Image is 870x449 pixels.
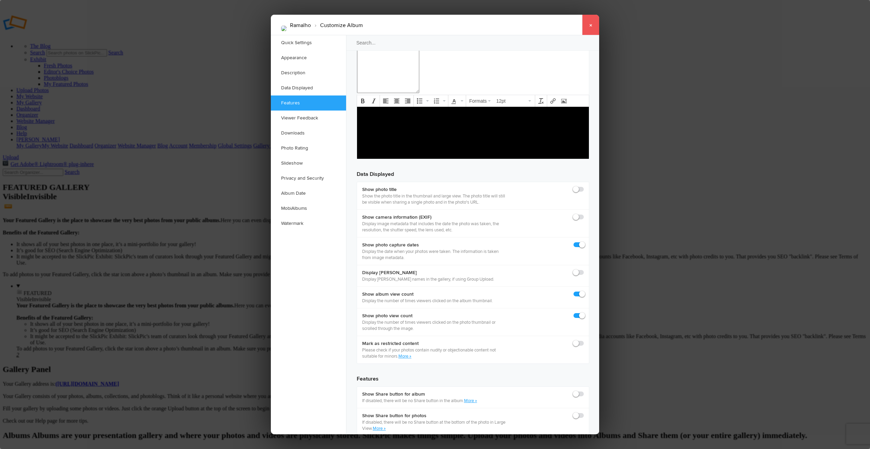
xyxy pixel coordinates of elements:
[414,96,431,106] div: Bullet list
[357,165,589,178] h3: Data Displayed
[271,95,346,111] a: Features
[271,65,346,80] a: Description
[362,221,506,233] p: Display image metadata that includes the date the photo was taken, the resolution, the shutter sp...
[271,111,346,126] a: Viewer Feedback
[362,298,493,304] p: Display the number of times viewers clicked on the album thumbnail.
[311,20,363,31] li: Customize Album
[271,171,346,186] a: Privacy and Security
[362,419,506,432] p: If disabled, there will be no Share button at the bottom of the photo in Large View.
[271,50,346,65] a: Appearance
[548,96,558,106] div: Insert/edit link
[362,398,477,404] p: If disabled, there will be no Share button in the album.
[281,26,287,31] img: Eli_Ramalho_2nd_2025-26Kings_Acad_Individuals-369-Edit.jpg
[362,242,506,248] b: Show photo capture dates
[362,412,506,419] b: Show Share button for photos
[362,276,494,282] p: Display [PERSON_NAME] names in the gallery, if using Group Upload.
[362,186,506,193] b: Show photo title
[369,96,379,106] div: Italic
[271,35,346,50] a: Quick Settings
[373,426,386,431] a: More »
[362,214,506,221] b: Show camera information (EXIF)
[362,340,506,347] b: Mark as restricted content
[271,216,346,231] a: Watermark
[271,186,346,201] a: Album Date
[582,15,599,35] a: ×
[494,96,534,106] div: Font Sizes
[403,96,413,106] div: Align right
[398,354,411,359] a: More »
[346,35,600,51] input: Search...
[358,96,368,106] div: Bold
[271,80,346,95] a: Data Displayed
[392,96,402,106] div: Align center
[271,126,346,141] a: Downloads
[362,312,506,319] b: Show photo view count
[559,96,569,106] div: Insert/edit image
[362,193,506,205] p: Show the photo title in the thumbnail and large view. The photo title will still be visible when ...
[362,248,506,261] p: Display the date when your photos were taken. The information is taken from image metadata.
[536,96,546,106] div: Clear formatting
[362,319,506,332] p: Display the number of times viewers clicked on the photo thumbnail or scrolled through the image.
[271,141,346,156] a: Photo Rating
[362,291,493,298] b: Show album view count
[362,347,506,359] p: Please check if your photos contain nudity or objectionable content not suitable for minors.
[357,369,589,383] h3: Features
[271,156,346,171] a: Slideshow
[496,98,527,104] span: 12pt
[271,201,346,216] a: MobiAlbums
[381,96,391,106] div: Align left
[469,98,487,104] span: Formats
[431,96,447,106] div: Numbered list
[464,398,477,403] a: More »
[362,391,477,398] b: Show Share button for album
[290,20,311,31] li: Ramalho
[357,107,589,159] iframe: Rich Text Area. Press ALT-F9 for menu. Press ALT-F10 for toolbar. Press ALT-0 for help
[449,96,465,106] div: Text color
[362,269,494,276] b: Display [PERSON_NAME]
